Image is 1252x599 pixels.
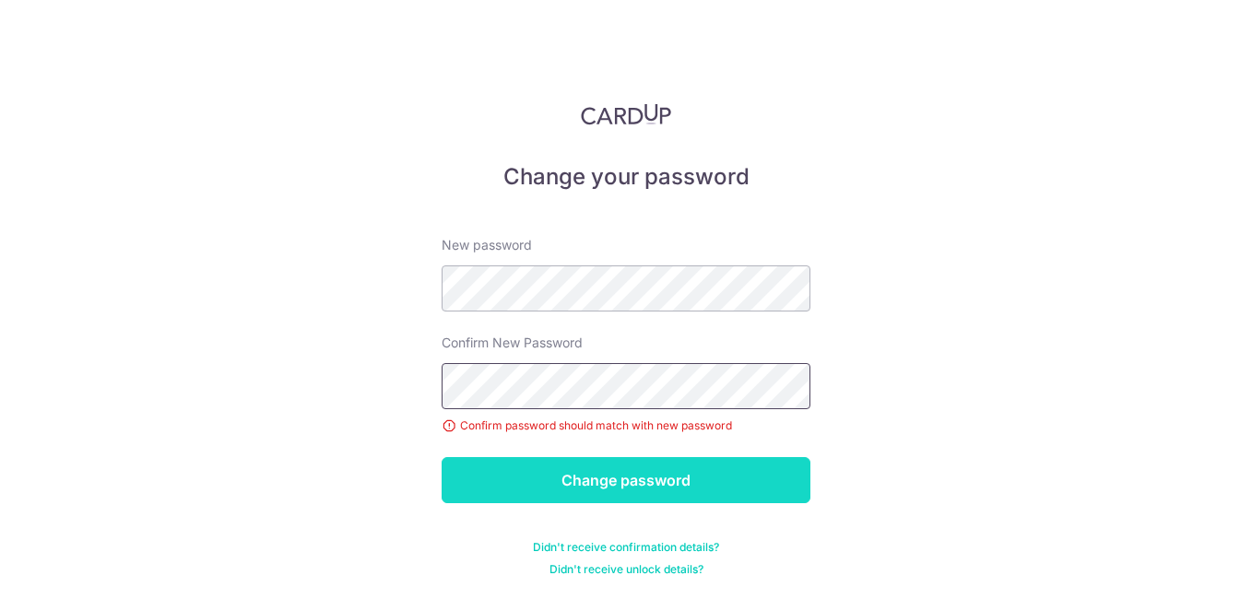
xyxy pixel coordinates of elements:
input: Change password [442,457,810,503]
h5: Change your password [442,162,810,192]
img: CardUp Logo [581,103,671,125]
label: New password [442,236,532,254]
label: Confirm New Password [442,334,583,352]
a: Didn't receive unlock details? [549,562,703,577]
div: Confirm password should match with new password [442,417,810,435]
a: Didn't receive confirmation details? [533,540,719,555]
